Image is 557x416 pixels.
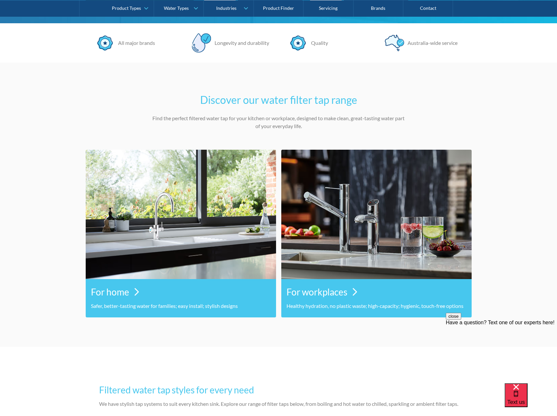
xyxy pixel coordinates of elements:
[164,5,189,11] div: Water Types
[446,313,557,391] iframe: podium webchat widget prompt
[308,39,328,47] div: Quality
[99,383,458,397] h3: Filtered water tap styles for every need
[287,285,347,299] h3: For workplaces
[99,400,458,408] p: We have stylish tap systems to suit every kitchen sink. Explore our range of filter taps below, f...
[112,5,141,11] div: Product Types
[505,383,557,416] iframe: podium webchat widget bubble
[115,39,155,47] div: All major brands
[281,150,472,317] a: For workplacesHealthy hydration, no plastic waste; high-capacity; hygienic, touch-free options
[211,39,269,47] div: Longevity and durability
[151,92,406,108] h2: Discover our water filter tap range
[216,5,236,11] div: Industries
[91,302,271,310] p: Safer, better-tasting water for families; easy install; stylish designs
[287,302,466,310] p: Healthy hydration, no plastic waste; high-capacity; hygienic, touch-free options
[404,39,458,47] div: Australia-wide service
[91,285,129,299] h3: For home
[151,114,406,130] p: Find the perfect filtered water tap for your kitchen or workplace, designed to make clean, great-...
[86,150,276,317] a: For homeSafer, better-tasting water for families; easy install; stylish designs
